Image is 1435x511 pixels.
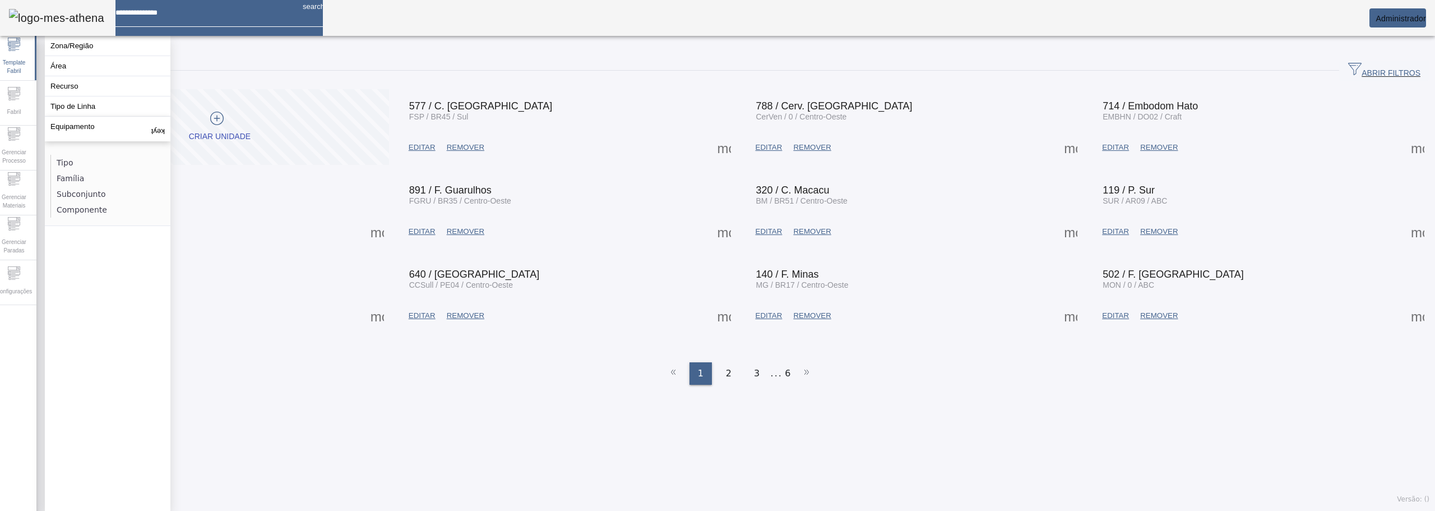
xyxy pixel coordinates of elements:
[403,222,441,242] button: EDITAR
[45,36,170,56] button: Zona/Região
[756,269,819,280] span: 140 / F. Minas
[1102,226,1129,237] span: EDITAR
[1096,137,1135,158] button: EDITAR
[441,306,490,326] button: REMOVER
[409,185,492,196] span: 891 / F. Guarulhos
[1135,222,1183,242] button: REMOVER
[788,306,836,326] button: REMOVER
[1061,222,1081,242] button: Mais
[1096,306,1135,326] button: EDITAR
[1408,222,1428,242] button: Mais
[756,196,848,205] span: BM / BR51 / Centro-Oeste
[409,269,539,280] span: 640 / [GEOGRAPHIC_DATA]
[189,131,251,142] div: Criar unidade
[756,112,847,121] span: CerVen / 0 / Centro-Oeste
[1103,196,1167,205] span: SUR / AR09 / ABC
[1102,142,1129,153] span: EDITAR
[1135,137,1183,158] button: REMOVER
[1376,14,1426,23] span: Administrador
[1061,306,1081,326] button: Mais
[367,306,387,326] button: Mais
[771,362,782,385] li: ...
[447,226,484,237] span: REMOVER
[9,9,104,27] img: logo-mes-athena
[447,310,484,321] span: REMOVER
[51,202,170,218] li: Componente
[1103,185,1155,196] span: 119 / P. Sur
[754,367,760,380] span: 3
[3,104,24,119] span: Fabril
[1348,62,1420,79] span: ABRIR FILTROS
[726,367,732,380] span: 2
[1096,222,1135,242] button: EDITAR
[1140,310,1178,321] span: REMOVER
[793,142,831,153] span: REMOVER
[750,306,788,326] button: EDITAR
[750,222,788,242] button: EDITAR
[409,196,511,205] span: FGRU / BR35 / Centro-Oeste
[51,186,170,202] li: Subconjunto
[45,76,170,96] button: Recurso
[1397,495,1429,503] span: Versão: ()
[1140,142,1178,153] span: REMOVER
[756,226,783,237] span: EDITAR
[409,112,469,121] span: FSP / BR45 / Sul
[1339,61,1429,81] button: ABRIR FILTROS
[756,142,783,153] span: EDITAR
[45,117,170,141] button: Equipamento
[714,137,734,158] button: Mais
[756,100,913,112] span: 788 / Cerv. [GEOGRAPHIC_DATA]
[793,226,831,237] span: REMOVER
[51,155,170,171] li: Tipo
[50,89,389,165] button: Criar unidade
[403,137,441,158] button: EDITAR
[409,280,513,289] span: CCSull / PE04 / Centro-Oeste
[1408,137,1428,158] button: Mais
[409,142,436,153] span: EDITAR
[793,310,831,321] span: REMOVER
[367,222,387,242] button: Mais
[403,306,441,326] button: EDITAR
[1103,280,1154,289] span: MON / 0 / ABC
[447,142,484,153] span: REMOVER
[1061,137,1081,158] button: Mais
[409,100,552,112] span: 577 / C. [GEOGRAPHIC_DATA]
[1103,269,1243,280] span: 502 / F. [GEOGRAPHIC_DATA]
[409,310,436,321] span: EDITAR
[1408,306,1428,326] button: Mais
[714,222,734,242] button: Mais
[714,306,734,326] button: Mais
[151,122,165,136] mat-icon: keyboard_arrow_up
[756,280,849,289] span: MG / BR17 / Centro-Oeste
[756,185,830,196] span: 320 / C. Macacu
[1102,310,1129,321] span: EDITAR
[45,56,170,76] button: Área
[1103,112,1182,121] span: EMBHN / DO02 / Craft
[441,222,490,242] button: REMOVER
[785,362,790,385] li: 6
[750,137,788,158] button: EDITAR
[45,96,170,116] button: Tipo de Linha
[756,310,783,321] span: EDITAR
[441,137,490,158] button: REMOVER
[51,171,170,186] li: Família
[409,226,436,237] span: EDITAR
[788,222,836,242] button: REMOVER
[788,137,836,158] button: REMOVER
[1140,226,1178,237] span: REMOVER
[1135,306,1183,326] button: REMOVER
[1103,100,1198,112] span: 714 / Embodom Hato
